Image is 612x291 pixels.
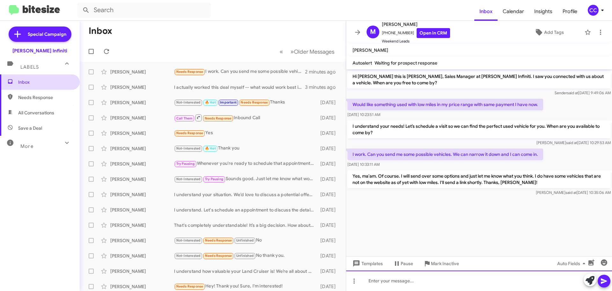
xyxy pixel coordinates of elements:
a: Insights [529,2,557,21]
div: That's completely understandable! It’s a big decision. How about scheduling a visit? We can discu... [174,222,317,228]
div: [PERSON_NAME] [110,84,174,90]
button: Auto Fields [552,258,593,269]
span: [DATE] 10:33:11 AM [347,162,380,167]
button: Next [287,45,338,58]
p: Hi [PERSON_NAME] this is [PERSON_NAME], Sales Manager at [PERSON_NAME] Infiniti. I saw you connec... [347,71,611,88]
span: Not-Interested [176,238,201,242]
div: [DATE] [317,176,341,182]
div: I work. Can you send me some possible vehicles. We can narrow it down and I can come in. [174,68,305,75]
span: [PERSON_NAME] [DATE] 10:35:06 AM [536,190,611,195]
span: 🔥 Hot [205,100,216,104]
span: Not-Interested [176,177,201,181]
span: Needs Response [205,254,232,258]
span: Pause [401,258,413,269]
span: 🔥 Hot [205,146,216,150]
div: [DATE] [317,253,341,259]
div: [DATE] [317,268,341,274]
button: Pause [388,258,418,269]
div: No thank you. [174,252,317,259]
span: said at [566,140,577,145]
span: All Conversations [18,110,54,116]
div: I understand how valuable your Land Cruiser is! We’re all about providing fair appraisals based o... [174,268,317,274]
div: [PERSON_NAME] [110,145,174,152]
span: » [290,48,294,56]
span: Labels [20,64,39,70]
a: Open in CRM [417,28,450,38]
div: Yes [174,129,317,137]
span: Sender [DATE] 9:49:06 AM [555,90,611,95]
div: [PERSON_NAME] [110,237,174,244]
span: Weekend Leads [382,38,450,44]
span: Try Pausing [205,177,223,181]
button: Mark Inactive [418,258,464,269]
div: No [174,237,317,244]
span: Autoalert [353,60,372,66]
a: Profile [557,2,582,21]
div: [DATE] [317,145,341,152]
span: [PERSON_NAME] [DATE] 10:29:53 AM [536,140,611,145]
div: [PERSON_NAME] [110,222,174,228]
span: said at [567,90,578,95]
span: [DATE] 10:23:51 AM [347,112,380,117]
span: Add Tags [544,27,564,38]
span: Inbox [18,79,72,85]
div: [PERSON_NAME] [110,176,174,182]
span: Older Messages [294,48,334,55]
div: [DATE] [317,237,341,244]
div: [DATE] [317,115,341,121]
span: More [20,143,33,149]
div: [PERSON_NAME] [110,115,174,121]
div: 3 minutes ago [305,84,341,90]
div: I understand your situation. We’d love to discuss a potential offer for your Q50. Would you like ... [174,191,317,198]
div: CC [588,5,599,16]
span: Call Them [176,116,193,120]
span: Needs Response [176,284,203,288]
h1: Inbox [89,26,112,36]
span: Auto Fields [557,258,588,269]
input: Search [77,3,211,18]
span: Not-Interested [176,254,201,258]
span: Needs Response [205,238,232,242]
div: 2 minutes ago [305,69,341,75]
span: « [280,48,283,56]
span: Waiting for prospect response [375,60,437,66]
div: [DATE] [317,283,341,290]
span: Calendar [498,2,529,21]
div: Hey! Thank you! Sure, I'm interested! [174,283,317,290]
div: [PERSON_NAME] [110,253,174,259]
p: Yes, ma'am. Of course. I will send over some options and just let me know what you think. I do ha... [347,170,611,188]
span: Needs Response [176,131,203,135]
div: I actually worked this deal myself -- what would work best is to take a New QX60 and take the mas... [174,84,305,90]
a: Inbox [474,2,498,21]
span: Save a Deal [18,125,42,131]
button: Previous [276,45,287,58]
div: Whenever you're ready to schedule that appointment, just reach out. I'm here to help with the det... [174,160,317,167]
p: Would like something used with low miles in my price range with same payment I have now. [347,99,543,110]
span: Templates [351,258,383,269]
a: Special Campaign [9,27,71,42]
div: Thank you [174,145,317,152]
button: Add Tags [516,27,581,38]
div: [DATE] [317,207,341,213]
span: Mark Inactive [431,258,459,269]
div: I understand. Let's schedule an appointment to discuss the details and evaluate your vehicle. Whe... [174,207,317,213]
p: I work. Can you send me some possible vehicles. We can narrow it down and I can come in. [347,149,543,160]
span: M [370,27,376,37]
nav: Page navigation example [276,45,338,58]
span: Needs Response [241,100,268,104]
div: [PERSON_NAME] [110,161,174,167]
div: [PERSON_NAME] [110,130,174,136]
div: [DATE] [317,222,341,228]
span: said at [565,190,577,195]
span: Unfinished [236,254,254,258]
div: Thanks [174,99,317,106]
span: Special Campaign [28,31,66,37]
button: Templates [346,258,388,269]
span: Unfinished [236,238,254,242]
span: Needs Response [176,70,203,74]
div: [PERSON_NAME] [110,69,174,75]
div: [DATE] [317,191,341,198]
